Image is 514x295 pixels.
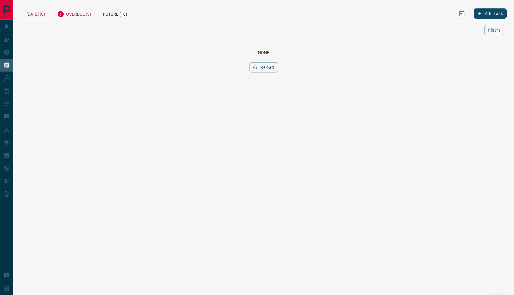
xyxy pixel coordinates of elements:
button: Add Task [474,8,507,19]
button: Select Date Range [454,6,469,21]
button: Reload [249,62,278,72]
div: Overdue (3) [51,6,97,21]
div: None [28,50,500,55]
div: Future (18) [97,6,133,21]
div: [DATE] (0) [20,6,51,21]
button: Filters [484,25,504,35]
